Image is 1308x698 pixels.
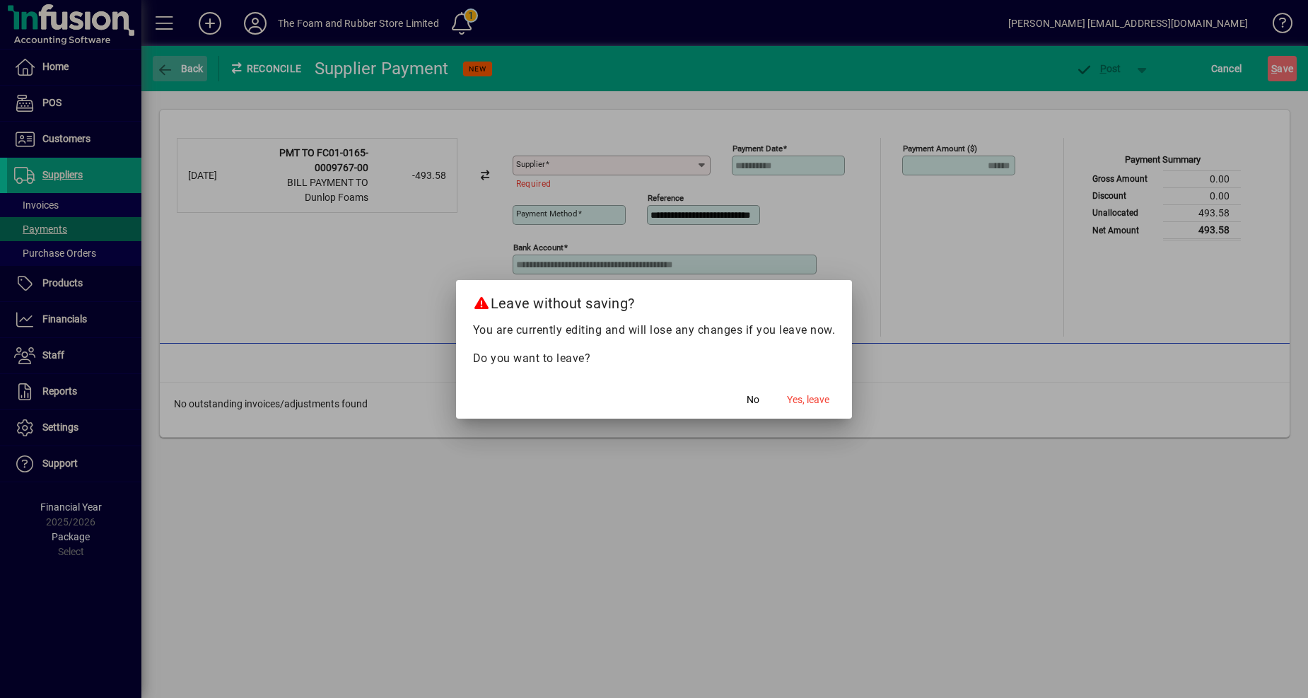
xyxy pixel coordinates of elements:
[456,280,853,321] h2: Leave without saving?
[473,322,836,339] p: You are currently editing and will lose any changes if you leave now.
[747,392,759,407] span: No
[730,388,776,413] button: No
[787,392,829,407] span: Yes, leave
[781,388,835,413] button: Yes, leave
[473,350,836,367] p: Do you want to leave?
